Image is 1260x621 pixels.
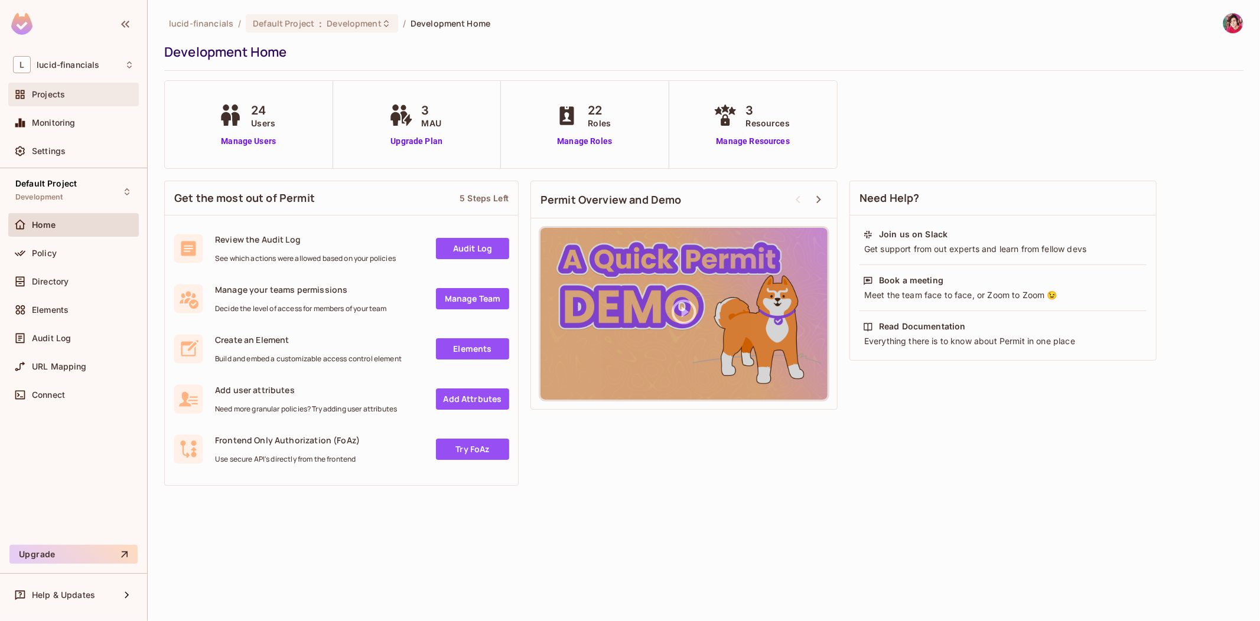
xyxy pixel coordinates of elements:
[215,254,396,263] span: See which actions were allowed based on your policies
[215,234,396,245] span: Review the Audit Log
[403,18,406,29] li: /
[32,305,69,315] span: Elements
[216,135,281,148] a: Manage Users
[879,321,966,332] div: Read Documentation
[422,102,441,119] span: 3
[588,102,611,119] span: 22
[253,18,314,29] span: Default Project
[552,135,617,148] a: Manage Roles
[327,18,381,29] span: Development
[436,288,509,309] a: Manage Team
[15,179,77,188] span: Default Project
[215,334,402,345] span: Create an Element
[879,274,943,286] div: Book a meeting
[174,191,315,205] span: Get the most out of Permit
[879,228,948,240] div: Join us on Slack
[32,390,65,400] span: Connect
[32,220,56,230] span: Home
[32,362,87,371] span: URL Mapping
[15,192,63,202] span: Development
[411,18,490,29] span: Development Home
[436,338,509,359] a: Elements
[859,191,920,205] span: Need Help?
[11,13,32,35] img: SReyMgAAAABJRU5ErkJggg==
[32,146,66,156] span: Settings
[32,249,57,258] span: Policy
[215,455,360,464] span: Use secure API's directly from the frontend
[541,192,682,207] span: Permit Overview and Demo
[32,334,71,343] span: Audit Log
[460,192,509,204] div: 5 Steps Left
[215,434,360,446] span: Frontend Only Authorization (FoAz)
[588,117,611,129] span: Roles
[215,354,402,364] span: Build and embed a customizable access control element
[9,545,138,564] button: Upgrade
[711,135,796,148] a: Manage Resources
[37,60,99,70] span: Workspace: lucid-financials
[169,18,233,29] span: the active workspace
[164,43,1238,61] div: Development Home
[13,56,31,73] span: L
[215,384,397,396] span: Add user attributes
[215,404,397,414] span: Need more granular policies? Try adding user attributes
[863,243,1143,255] div: Get support from out experts and learn from fellow devs
[215,304,387,313] span: Decide the level of access for members of your team
[746,102,790,119] span: 3
[32,90,65,99] span: Projects
[746,117,790,129] span: Resources
[251,102,275,119] span: 24
[251,117,275,129] span: Users
[238,18,241,29] li: /
[318,19,323,28] span: :
[863,289,1143,301] div: Meet the team face to face, or Zoom to Zoom 😉
[422,117,441,129] span: MAU
[436,439,509,460] a: Try FoAz
[863,335,1143,347] div: Everything there is to know about Permit in one place
[436,388,509,410] a: Add Attrbutes
[436,238,509,259] a: Audit Log
[32,118,76,128] span: Monitoring
[215,284,387,295] span: Manage your teams permissions
[386,135,447,148] a: Upgrade Plan
[32,590,95,600] span: Help & Updates
[32,277,69,286] span: Directory
[1223,14,1243,33] img: Nuru Hesenov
